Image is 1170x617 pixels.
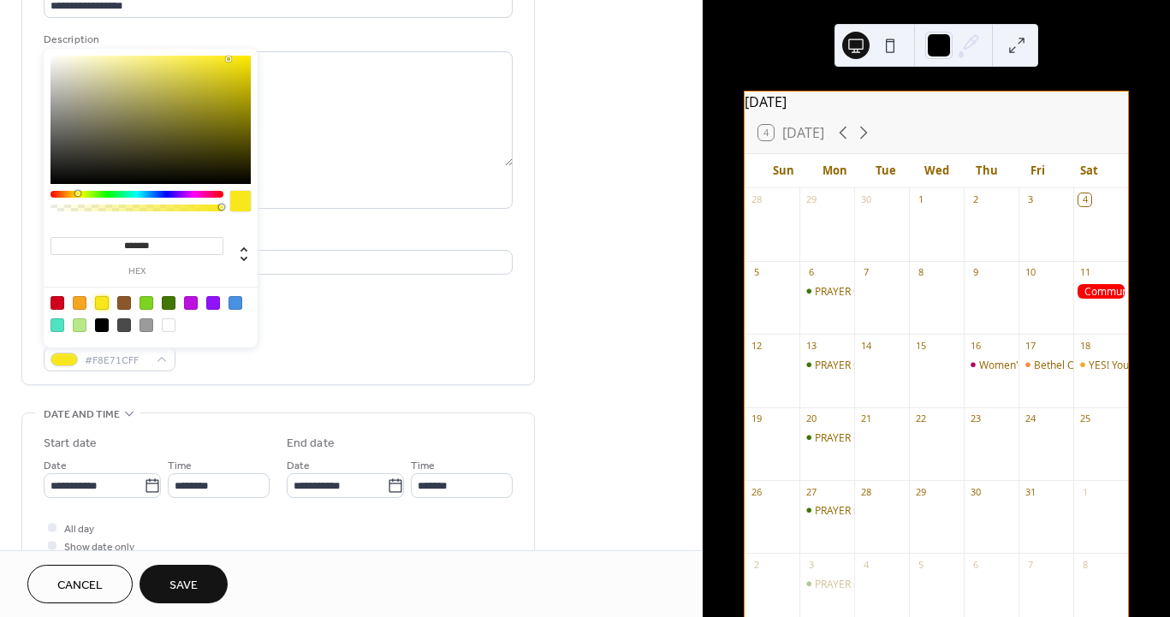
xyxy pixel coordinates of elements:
div: 18 [1078,339,1091,352]
div: 30 [859,193,872,206]
div: 1 [1078,485,1091,498]
div: #9013FE [206,296,220,310]
span: Date and time [44,406,120,424]
div: #9B9B9B [140,318,153,332]
div: #4A90E2 [229,296,242,310]
div: Tue [860,154,911,188]
div: 23 [969,412,982,425]
div: PRAYER CALLS [815,577,883,591]
div: 4 [1078,193,1091,206]
div: 25 [1078,412,1091,425]
button: Save [140,565,228,603]
div: 26 [750,485,763,498]
div: 8 [1078,558,1091,571]
div: #D0021B [50,296,64,310]
div: Thu [962,154,1013,188]
div: Communion America [1073,284,1128,299]
div: 21 [859,412,872,425]
div: #FFFFFF [162,318,175,332]
div: #8B572A [117,296,131,310]
div: 4 [859,558,872,571]
span: All day [64,520,94,538]
div: 7 [1024,558,1036,571]
div: 12 [750,339,763,352]
div: 31 [1024,485,1036,498]
div: 17 [1024,339,1036,352]
div: 3 [805,558,817,571]
div: PRAYER CALLS [799,430,854,445]
div: PRAYER CALLS [815,284,883,299]
div: 7 [859,266,872,279]
div: 5 [750,266,763,279]
div: 10 [1024,266,1036,279]
div: 29 [914,485,927,498]
div: 5 [914,558,927,571]
div: 11 [1078,266,1091,279]
div: #F8E71C [95,296,109,310]
button: Cancel [27,565,133,603]
div: 28 [859,485,872,498]
div: 22 [914,412,927,425]
div: PRAYER CALLS [815,503,883,518]
div: 28 [750,193,763,206]
div: End date [287,435,335,453]
div: PRAYER CALLS [799,284,854,299]
div: 16 [969,339,982,352]
div: Sun [758,154,809,188]
div: 2 [969,193,982,206]
div: Fri [1013,154,1063,188]
div: 3 [1024,193,1036,206]
div: 19 [750,412,763,425]
div: Women's [DEMOGRAPHIC_DATA] Study [979,358,1167,372]
div: #F5A623 [73,296,86,310]
div: 9 [969,266,982,279]
div: Location [44,229,509,247]
div: #50E3C2 [50,318,64,332]
span: #F8E71CFF [85,352,148,370]
div: Description [44,31,509,49]
span: Time [168,457,192,475]
div: #B8E986 [73,318,86,332]
div: PRAYER CALLS [799,358,854,372]
div: 20 [805,412,817,425]
div: 1 [914,193,927,206]
div: 15 [914,339,927,352]
span: Time [411,457,435,475]
div: Women's Bible Study [964,358,1019,372]
div: 29 [805,193,817,206]
div: #BD10E0 [184,296,198,310]
div: Bethel Concert at Liquid Church [1019,358,1073,372]
label: hex [50,267,223,276]
div: 13 [805,339,817,352]
div: PRAYER CALLS [799,577,854,591]
div: 27 [805,485,817,498]
div: 6 [805,266,817,279]
div: #7ED321 [140,296,153,310]
div: #000000 [95,318,109,332]
div: PRAYER CALLS [815,430,883,445]
div: Mon [810,154,860,188]
div: 8 [914,266,927,279]
div: Wed [911,154,961,188]
span: Show date only [64,538,134,556]
div: Sat [1064,154,1114,188]
span: Date [44,457,67,475]
div: YES! Youth Evangelism Seminar [1073,358,1128,372]
div: PRAYER CALLS [815,358,883,372]
div: 2 [750,558,763,571]
div: PRAYER CALLS [799,503,854,518]
div: 6 [969,558,982,571]
span: Date [287,457,310,475]
span: Save [169,577,198,595]
div: Start date [44,435,97,453]
div: 24 [1024,412,1036,425]
div: #4A4A4A [117,318,131,332]
div: #417505 [162,296,175,310]
div: 30 [969,485,982,498]
span: Cancel [57,577,103,595]
div: 14 [859,339,872,352]
div: [DATE] [745,92,1128,112]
